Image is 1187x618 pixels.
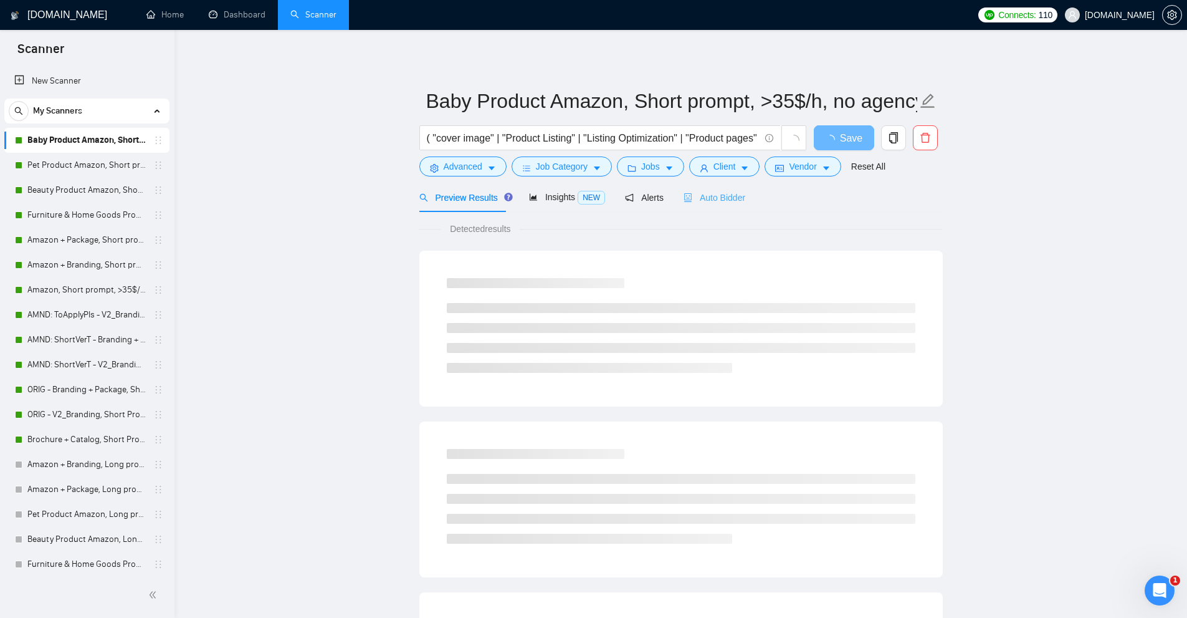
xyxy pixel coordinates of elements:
span: delete [913,132,937,143]
span: Detected results [441,222,519,236]
button: barsJob Categorycaret-down [512,157,612,176]
a: homeHome [146,9,184,20]
a: AMND: ToApplyPls - V2_Branding, Short Prompt, >36$/h, no agency [27,302,146,327]
span: holder [153,160,163,170]
button: settingAdvancedcaret-down [419,157,507,176]
span: user [1068,11,1077,19]
li: New Scanner [4,69,169,94]
a: AMND: ShortVerT - Branding + Package, Short Prompt, >36$/h, no agency [27,327,146,352]
span: holder [153,410,163,420]
a: AMND: ShortVerT - V2_Branding, Short Prompt, >36$/h, no agency [27,352,146,377]
span: area-chart [529,193,538,201]
span: holder [153,260,163,270]
span: Insights [529,192,605,202]
button: folderJobscaret-down [617,157,684,176]
span: holder [153,210,163,220]
span: caret-down [822,163,831,173]
span: Preview Results [419,193,509,203]
span: folder [627,163,636,173]
span: holder [153,485,163,495]
span: caret-down [740,163,749,173]
button: setting [1162,5,1182,25]
span: robot [684,193,692,202]
span: 1 [1170,576,1180,586]
span: holder [153,310,163,320]
span: bars [522,163,531,173]
span: 110 [1039,8,1052,22]
button: delete [913,125,938,150]
a: Amazon + Branding, Short prompt, >35$/h, no agency [27,253,146,278]
span: Client [713,160,736,173]
span: loading [825,135,840,145]
span: Job Category [536,160,588,173]
a: ORIG - V2_Branding, Short Prompt, >36$/h, no agency [27,402,146,427]
span: holder [153,285,163,295]
a: Amazon + Branding, Long prompt, >35$/h, no agency [27,452,146,477]
span: copy [882,132,905,143]
span: double-left [148,589,161,601]
span: holder [153,385,163,395]
span: holder [153,235,163,245]
span: caret-down [665,163,674,173]
span: Jobs [641,160,660,173]
span: setting [1163,10,1181,20]
button: search [9,101,29,121]
button: Save [814,125,874,150]
img: upwork-logo.png [984,10,994,20]
button: copy [881,125,906,150]
span: Auto Bidder [684,193,745,203]
span: notification [625,193,634,202]
span: loading [788,135,799,146]
span: Advanced [444,160,482,173]
span: holder [153,534,163,544]
a: Furniture & Home Goods Product Amazon, Short prompt, >35$/h, no agency [27,203,146,228]
iframe: Intercom live chat [1145,576,1175,606]
span: My Scanners [33,99,82,123]
a: New Scanner [14,69,160,94]
button: userClientcaret-down [689,157,760,176]
span: idcard [775,163,784,173]
a: Reset All [851,160,885,173]
span: holder [153,335,163,345]
span: Vendor [789,160,816,173]
a: Beauty Product Amazon, Short prompt, >35$/h, no agency [27,178,146,203]
span: Connects: [998,8,1036,22]
span: caret-down [593,163,601,173]
span: holder [153,135,163,145]
span: Alerts [625,193,664,203]
span: holder [153,559,163,569]
span: holder [153,509,163,519]
span: holder [153,360,163,370]
span: holder [153,460,163,470]
a: ORIG - Branding + Package, Short Prompt, >36$/h, no agency [27,377,146,402]
span: edit [920,93,936,109]
span: caret-down [487,163,496,173]
div: Tooltip anchor [503,191,514,203]
a: Amazon, Short prompt, >35$/h, no agency [27,278,146,302]
input: Search Freelance Jobs... [427,130,760,146]
a: dashboardDashboard [209,9,265,20]
span: Save [840,130,862,146]
a: searchScanner [290,9,336,20]
a: Amazon + Package, Short prompt, >35$/h, no agency [27,228,146,253]
span: info-circle [765,134,773,142]
span: search [9,107,28,115]
a: Furniture & Home Goods Product Amazon, Long prompt, >35$/h, no agency [27,552,146,577]
span: search [419,193,428,202]
span: user [700,163,708,173]
span: setting [430,163,439,173]
a: Beauty Product Amazon, Long prompt, >35$/h, no agency [27,527,146,552]
button: idcardVendorcaret-down [765,157,841,176]
a: Brochure + Catalog, Short Prompt, >36$/h, no agency [27,427,146,452]
a: setting [1162,10,1182,20]
span: Scanner [7,40,74,66]
a: Pet Product Amazon, Long prompt, >35$/h, no agency [27,502,146,527]
span: holder [153,435,163,445]
input: Scanner name... [426,85,917,117]
a: Baby Product Amazon, Short prompt, >35$/h, no agency [27,128,146,153]
a: Amazon + Package, Long prompt, >35$/h, no agency [27,477,146,502]
a: Pet Product Amazon, Short prompt, >35$/h, no agency [27,153,146,178]
span: holder [153,185,163,195]
span: NEW [578,191,605,205]
img: logo [11,6,19,26]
